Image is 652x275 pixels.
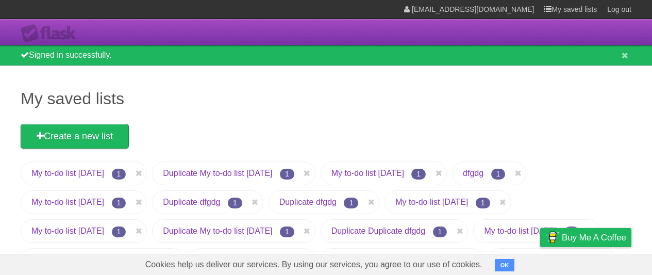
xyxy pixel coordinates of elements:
[562,229,626,247] span: Buy me a coffee
[395,198,468,206] a: My to-do list [DATE]
[228,198,242,208] span: 1
[540,228,631,247] a: Buy me a coffee
[135,254,493,275] span: Cookies help us deliver our services. By using our services, you agree to our use of cookies.
[564,227,579,237] span: 1
[21,86,631,111] h1: My saved lists
[31,227,104,235] a: My to-do list [DATE]
[484,227,557,235] a: My to-do list [DATE]
[163,169,272,177] a: Duplicate My to-do list [DATE]
[331,227,425,235] a: Duplicate Duplicate dfgdg
[344,198,358,208] span: 1
[280,169,294,180] span: 1
[279,198,337,206] a: Duplicate dfgdg
[491,169,506,180] span: 1
[476,198,490,208] span: 1
[112,169,126,180] span: 1
[545,229,559,246] img: Buy me a coffee
[112,198,126,208] span: 1
[331,169,404,177] a: My to-do list [DATE]
[495,259,515,271] button: OK
[411,169,426,180] span: 1
[31,169,104,177] a: My to-do list [DATE]
[463,169,483,177] a: dfgdg
[21,124,129,149] a: Create a new list
[112,227,126,237] span: 1
[163,227,272,235] a: Duplicate My to-do list [DATE]
[433,227,447,237] span: 1
[280,227,294,237] span: 1
[31,198,104,206] a: My to-do list [DATE]
[21,24,82,43] div: Flask
[163,198,220,206] a: Duplicate dfgdg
